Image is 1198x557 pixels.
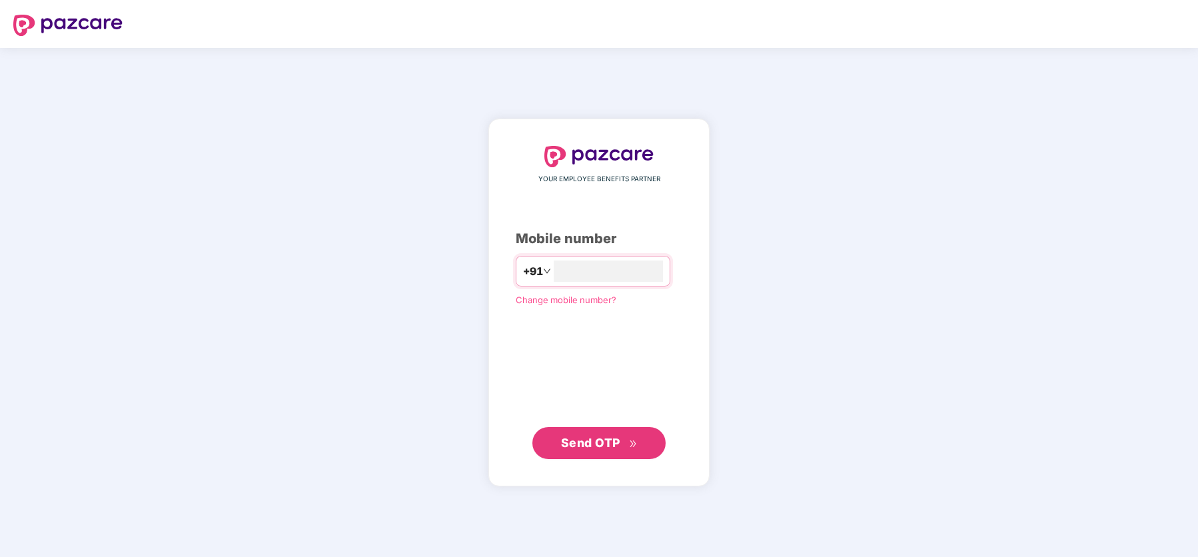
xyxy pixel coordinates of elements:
span: double-right [629,440,638,448]
span: +91 [523,263,543,280]
span: down [543,267,551,275]
span: Send OTP [561,436,620,450]
div: Mobile number [516,229,682,249]
span: YOUR EMPLOYEE BENEFITS PARTNER [538,174,660,185]
img: logo [544,146,654,167]
a: Change mobile number? [516,294,616,305]
button: Send OTPdouble-right [532,427,666,459]
img: logo [13,15,123,36]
